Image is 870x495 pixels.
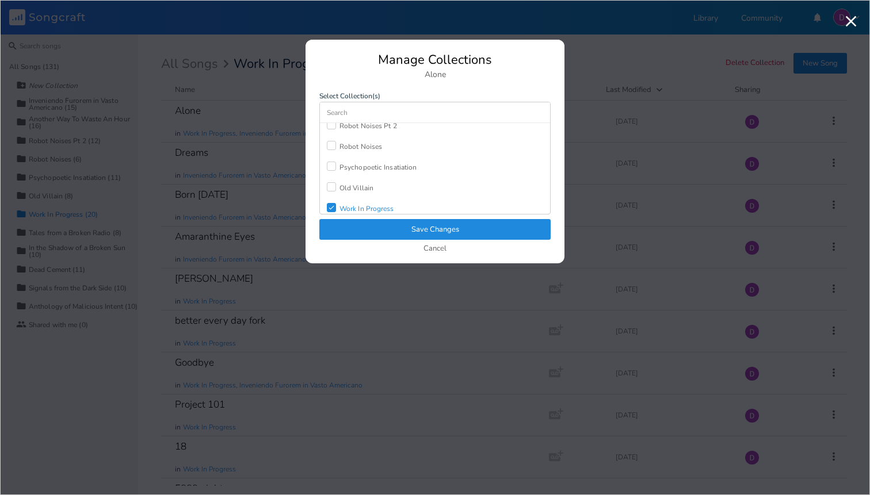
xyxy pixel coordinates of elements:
[339,185,373,191] div: Old Villain
[423,244,447,254] button: Cancel
[339,164,417,171] div: Psychopoetic Insatiation
[320,102,550,123] input: Search
[319,71,551,79] div: Alone
[339,143,382,150] div: Robot Noises
[319,219,551,240] button: Save Changes
[339,205,394,212] div: Work In Progress
[339,122,397,129] div: Robot Noises Pt 2
[319,93,551,99] label: Select Collection(s)
[319,53,551,66] div: Manage Collections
